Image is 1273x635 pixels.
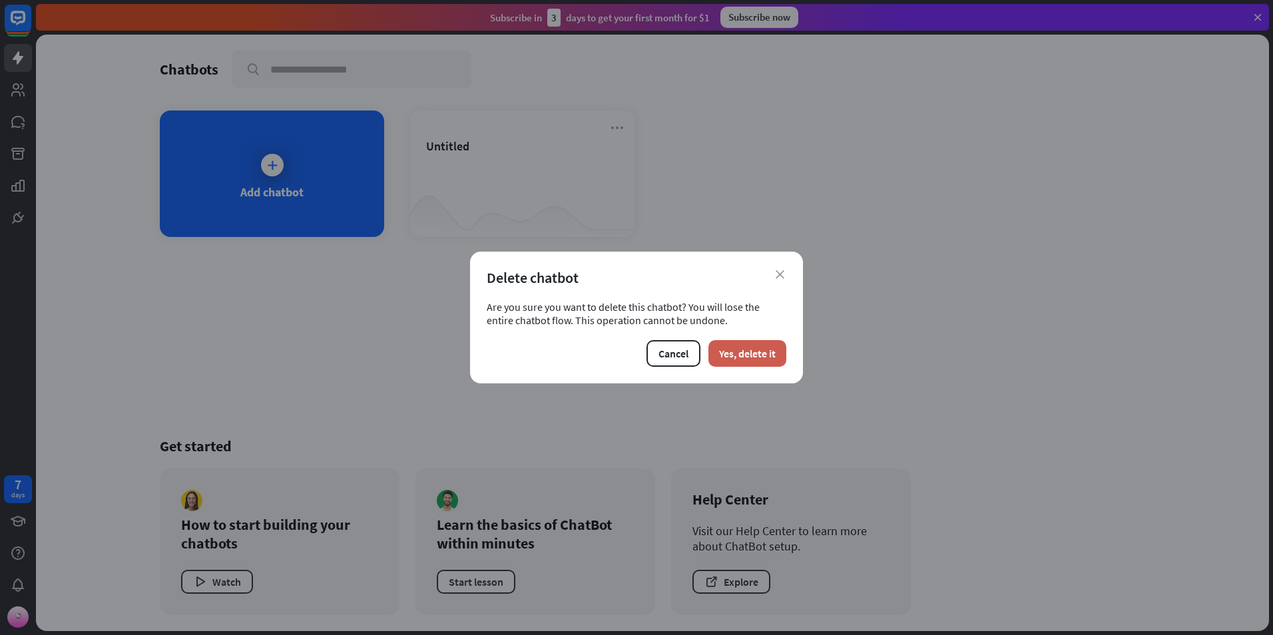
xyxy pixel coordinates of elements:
[776,270,784,279] i: close
[487,300,786,327] div: Are you sure you want to delete this chatbot? You will lose the entire chatbot flow. This operati...
[11,5,51,45] button: Open LiveChat chat widget
[708,340,786,367] button: Yes, delete it
[487,268,786,287] div: Delete chatbot
[646,340,700,367] button: Cancel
